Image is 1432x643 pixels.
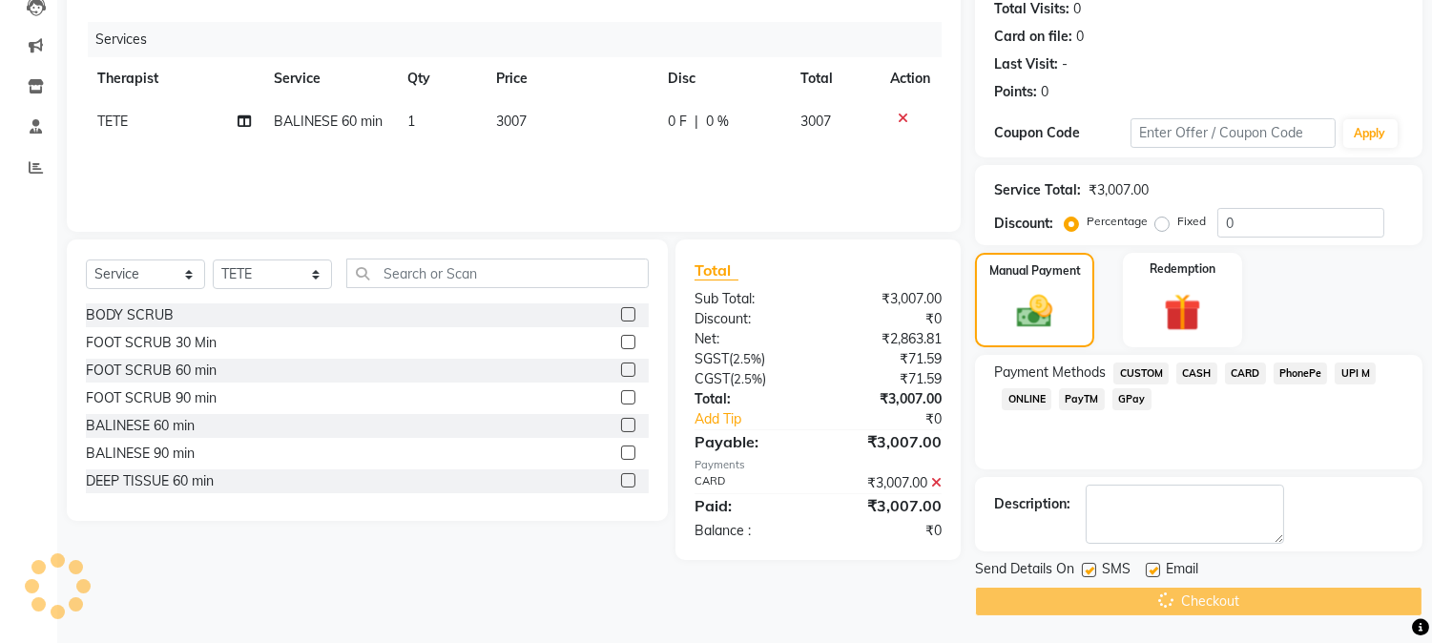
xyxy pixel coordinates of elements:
a: Add Tip [680,409,841,429]
div: Balance : [680,521,819,541]
span: 3007 [800,113,831,130]
label: Percentage [1087,213,1148,230]
div: ( ) [680,349,819,369]
th: Price [485,57,657,100]
button: Apply [1343,119,1398,148]
div: ₹3,007.00 [819,389,957,409]
span: CGST [695,370,730,387]
div: ₹3,007.00 [819,473,957,493]
div: ₹3,007.00 [819,494,957,517]
div: Card on file: [994,27,1072,47]
span: Payment Methods [994,363,1106,383]
span: UPI M [1335,363,1376,384]
div: Net: [680,329,819,349]
div: Total: [680,389,819,409]
th: Qty [396,57,485,100]
div: ₹2,863.81 [819,329,957,349]
div: 0 [1076,27,1084,47]
label: Fixed [1177,213,1206,230]
div: ₹0 [819,309,957,329]
div: ₹0 [841,409,957,429]
span: ONLINE [1002,388,1051,410]
div: CARD [680,473,819,493]
div: ₹3,007.00 [819,430,957,453]
span: 2.5% [733,351,761,366]
img: _gift.svg [1152,289,1213,336]
div: Discount: [680,309,819,329]
div: ₹3,007.00 [1089,180,1149,200]
div: Payable: [680,430,819,453]
th: Service [262,57,396,100]
input: Search or Scan [346,259,649,288]
span: PhonePe [1274,363,1328,384]
div: FOOT SCRUB 90 min [86,388,217,408]
span: PayTM [1059,388,1105,410]
span: 3007 [496,113,527,130]
img: _cash.svg [1006,291,1063,332]
div: Description: [994,494,1070,514]
div: BALINESE 60 min [86,416,195,436]
div: BODY SCRUB [86,305,174,325]
div: Sub Total: [680,289,819,309]
div: Service Total: [994,180,1081,200]
div: FOOT SCRUB 30 Min [86,333,217,353]
div: 0 [1041,82,1048,102]
span: TETE [97,113,128,130]
th: Action [879,57,942,100]
div: ₹0 [819,521,957,541]
div: ₹71.59 [819,369,957,389]
div: ₹71.59 [819,349,957,369]
div: ( ) [680,369,819,389]
div: BALINESE 90 min [86,444,195,464]
div: FOOT SCRUB 60 min [86,361,217,381]
span: SGST [695,350,729,367]
th: Disc [656,57,788,100]
div: - [1062,54,1068,74]
div: Last Visit: [994,54,1058,74]
div: ₹3,007.00 [819,289,957,309]
span: CASH [1176,363,1217,384]
th: Total [789,57,879,100]
span: 2.5% [734,371,762,386]
div: Coupon Code [994,123,1131,143]
span: BALINESE 60 min [274,113,383,130]
span: Send Details On [975,559,1074,583]
label: Redemption [1150,260,1215,278]
span: SMS [1102,559,1131,583]
div: Discount: [994,214,1053,234]
div: Services [88,22,956,57]
div: Payments [695,457,942,473]
span: Email [1166,559,1198,583]
span: 1 [407,113,415,130]
span: CUSTOM [1113,363,1169,384]
span: CARD [1225,363,1266,384]
input: Enter Offer / Coupon Code [1131,118,1335,148]
th: Therapist [86,57,262,100]
span: 0 F [668,112,687,132]
div: DEEP TISSUE 60 min [86,471,214,491]
span: GPay [1112,388,1152,410]
span: 0 % [706,112,729,132]
label: Manual Payment [989,262,1081,280]
div: Points: [994,82,1037,102]
div: Paid: [680,494,819,517]
span: Total [695,260,738,280]
span: | [695,112,698,132]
